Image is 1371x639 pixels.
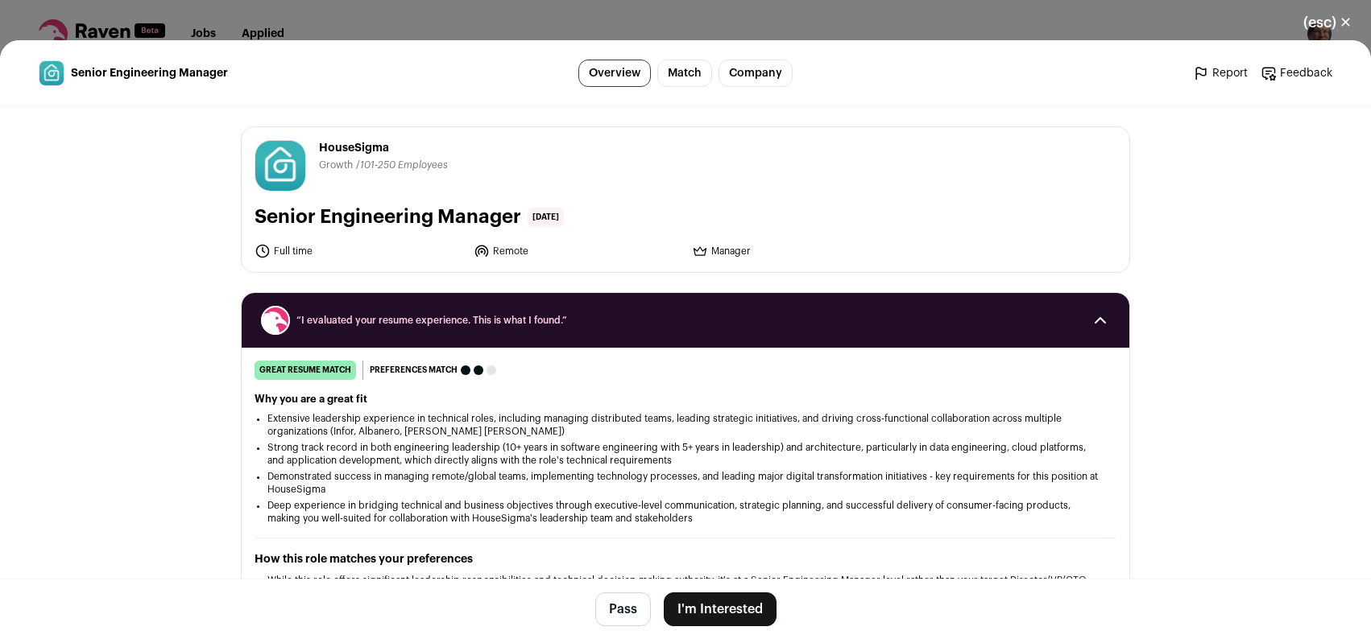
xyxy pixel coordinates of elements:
[39,61,64,85] img: b82aadf59b735631aa9f9b7153d6e7791c6354391d41db995c3781efe5d0e36d.png
[296,314,1075,327] span: “I evaluated your resume experience. This is what I found.”
[267,470,1104,496] li: Demonstrated success in managing remote/global teams, implementing technology processes, and lead...
[267,574,1104,600] li: While this role offers significant leadership responsibilities and technical decision-making auth...
[657,60,712,87] a: Match
[578,60,651,87] a: Overview
[71,65,228,81] span: Senior Engineering Manager
[595,592,651,626] button: Pass
[370,362,458,378] span: Preferences match
[664,592,777,626] button: I'm Interested
[719,60,793,87] a: Company
[255,243,464,259] li: Full time
[1193,65,1248,81] a: Report
[267,499,1104,525] li: Deep experience in bridging technical and business objectives through executive-level communicati...
[1261,65,1332,81] a: Feedback
[692,243,901,259] li: Manager
[267,441,1104,467] li: Strong track record in both engineering leadership (10+ years in software engineering with 5+ yea...
[255,141,305,191] img: b82aadf59b735631aa9f9b7153d6e7791c6354391d41db995c3781efe5d0e36d.png
[267,412,1104,438] li: Extensive leadership experience in technical roles, including managing distributed teams, leading...
[360,160,448,170] span: 101-250 Employees
[255,361,356,380] div: great resume match
[528,208,564,227] span: [DATE]
[319,159,356,171] li: Growth
[255,204,521,230] h1: Senior Engineering Manager
[255,551,1116,567] h2: How this role matches your preferences
[356,159,448,171] li: /
[1284,5,1371,40] button: Close modal
[474,243,683,259] li: Remote
[319,140,448,156] span: HouseSigma
[255,393,1116,406] h2: Why you are a great fit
